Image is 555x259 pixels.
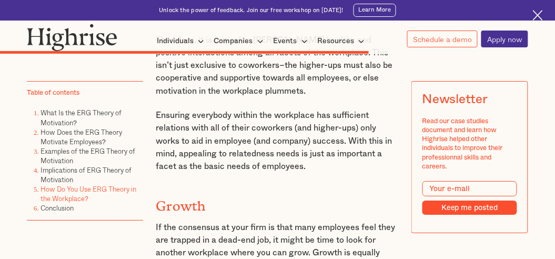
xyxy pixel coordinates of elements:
div: Table of contents [27,88,79,97]
p: Therefore, it is critical to [PERSON_NAME] healthy and positive interactions among all facets of ... [156,34,399,97]
div: Newsletter [422,92,488,107]
img: Cross icon [533,10,543,20]
div: Unlock the power of feedback. Join our free workshop on [DATE]! [159,6,343,14]
a: Learn More [354,4,396,17]
div: Events [274,35,297,47]
img: Highrise logo [27,24,117,51]
input: Keep me posted [422,201,518,215]
a: Implications of ERG Theory of Motivation [41,165,132,185]
a: How Do You Use ERG Theory in the Workplace? [41,184,136,204]
strong: Growth [156,198,206,207]
a: Apply now [481,31,528,47]
div: Read our case studies document and learn how Highrise helped other individuals to improve their p... [422,117,518,171]
form: Modal Form [422,181,518,215]
a: How Does the ERG Theory Motivate Employees? [41,127,122,147]
div: Individuals [157,35,194,47]
div: Companies [214,35,253,47]
a: Examples of the ERG Theory of Motivation [41,146,135,166]
div: Companies [214,35,267,47]
div: Individuals [157,35,207,47]
a: Schedule a demo [407,31,478,47]
div: Resources [317,35,368,47]
a: Conclusion [41,203,74,214]
a: What Is the ERG Theory of Motivation? [41,107,122,127]
p: Ensuring everybody within the workplace has sufficient relations with all of their coworkers (and... [156,109,399,173]
input: Your e-mail [422,181,518,196]
div: Resources [317,35,354,47]
div: Events [274,35,311,47]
